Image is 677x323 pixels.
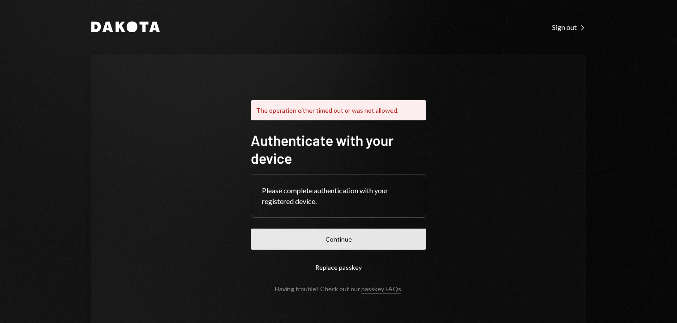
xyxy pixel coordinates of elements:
div: Please complete authentication with your registered device. [262,185,415,207]
button: Continue [251,229,426,250]
div: The operation either timed out or was not allowed. [251,100,426,120]
button: Replace passkey [251,257,426,278]
h1: Authenticate with your device [251,131,426,167]
div: Having trouble? Check out our . [275,285,403,293]
div: Sign out [552,23,586,32]
a: passkey FAQs [361,285,401,293]
a: Sign out [552,22,586,32]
